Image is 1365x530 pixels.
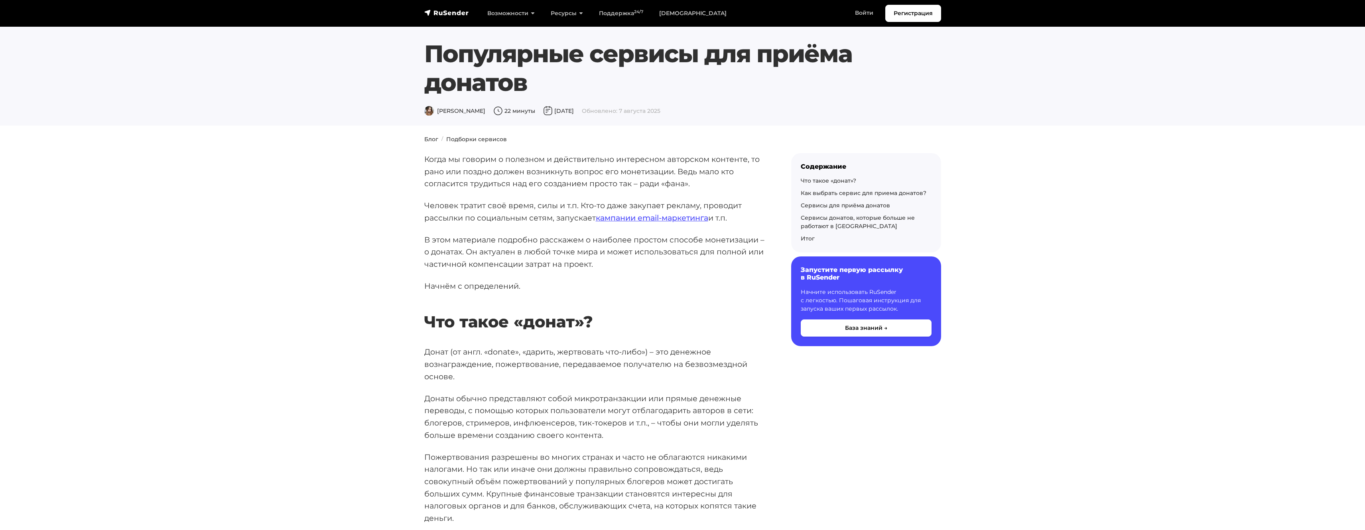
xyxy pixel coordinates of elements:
[801,202,890,209] a: Сервисы для приёма донатов
[801,266,932,281] h6: Запустите первую рассылку в RuSender
[791,256,941,346] a: Запустите первую рассылку в RuSender Начните использовать RuSender с легкостью. Пошаговая инструк...
[493,106,503,116] img: Время чтения
[543,107,574,114] span: [DATE]
[424,39,897,97] h1: Популярные сервисы для приёма донатов
[801,319,932,337] button: База знаний →
[424,346,766,382] p: Донат (от англ. «donate», «дарить, жертвовать что-либо») – это денежное вознаграждение, пожертвов...
[420,135,946,144] nav: breadcrumb
[424,451,766,524] p: Пожертвования разрешены во многих странах и часто не облагаются никакими налогами. Но так или ина...
[424,9,469,17] img: RuSender
[801,235,815,242] a: Итог
[582,107,660,114] span: Обновлено: 7 августа 2025
[801,288,932,313] p: Начните использовать RuSender с легкостью. Пошаговая инструкция для запуска ваших первых рассылок.
[801,177,856,184] a: Что такое «донат»?
[801,189,926,197] a: Как выбрать сервис для приема донатов?
[424,234,766,270] p: В этом материале подробно расскажем о наиболее простом способе монетизации – о донатах. Он актуал...
[847,5,881,21] a: Войти
[543,106,553,116] img: Дата публикации
[801,163,932,170] div: Содержание
[424,392,766,441] p: Донаты обычно представляют собой микротранзакции или прямые денежные переводы, с помощью которых ...
[493,107,535,114] span: 22 минуты
[424,199,766,224] p: Человек тратит своё время, силы и т.п. Кто-то даже закупает рекламу, проводит рассылки по социаль...
[424,289,766,331] h2: Что такое «донат»?
[634,9,643,14] sup: 24/7
[424,280,766,292] p: Начнём с определений.
[543,5,591,22] a: Ресурсы
[651,5,735,22] a: [DEMOGRAPHIC_DATA]
[424,153,766,190] p: Когда мы говорим о полезном и действительно интересном авторском контенте, то рано или поздно дол...
[438,135,507,144] li: Подборки сервисов
[479,5,543,22] a: Возможности
[424,107,485,114] span: [PERSON_NAME]
[596,213,708,223] a: кампании email-маркетинга
[801,214,915,230] a: Сервисы донатов, которые больше не работают в [GEOGRAPHIC_DATA]
[591,5,651,22] a: Поддержка24/7
[885,5,941,22] a: Регистрация
[424,136,438,143] a: Блог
